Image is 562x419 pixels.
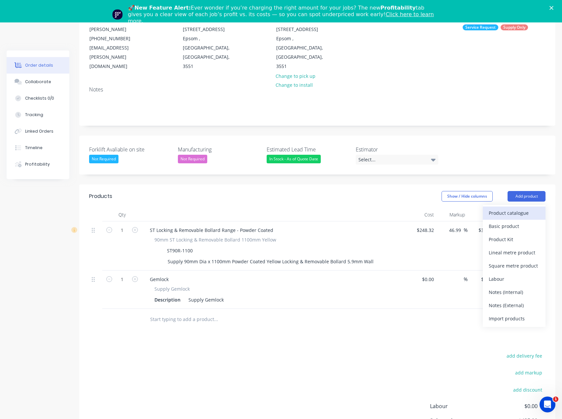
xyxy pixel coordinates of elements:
[178,155,207,163] div: Not Required
[501,24,528,30] div: Supply Only
[549,6,556,10] div: Close
[178,145,260,153] label: Manufacturing
[489,248,540,257] div: Lineal metre product
[7,156,69,173] button: Profitability
[25,161,50,167] div: Profitability
[25,95,54,101] div: Checklists 0/0
[483,299,545,312] button: Notes (External)
[510,385,545,394] button: add discount
[128,5,440,24] div: 🚀 Ever wonder if you’re charging the right amount for your jobs? The new tab gives you a clear vi...
[7,140,69,156] button: Timeline
[463,24,498,30] div: Service Request
[483,220,545,233] button: Basic product
[356,155,438,165] div: Select...
[154,236,276,243] span: 90mm ST Locking & Removable Bollard 1100mm Yellow
[25,79,51,85] div: Collaborate
[152,295,183,305] div: Description
[7,57,69,74] button: Order details
[128,11,434,24] a: Click here to learn more.
[489,208,540,218] div: Product catalogue
[489,314,540,323] div: Import products
[165,257,376,266] div: Supply 90mm Dia x 1100mm Powder Coated Yellow Locking & Removable Bollard 5.9mm Wall
[7,107,69,123] button: Tracking
[512,368,545,377] button: add markup
[483,259,545,273] button: Square metre product
[276,34,331,71] div: Epsom , [GEOGRAPHIC_DATA], [GEOGRAPHIC_DATA], 3551
[7,74,69,90] button: Collaborate
[489,235,540,244] div: Product Kit
[483,233,545,246] button: Product Kit
[437,208,467,221] div: Markup
[483,286,545,299] button: Notes (Internal)
[380,5,416,11] b: Profitability
[25,145,43,151] div: Timeline
[135,5,191,11] b: New Feature Alert:
[7,123,69,140] button: Linked Orders
[89,34,144,43] div: [PHONE_NUMBER]
[177,24,243,71] div: [STREET_ADDRESS]Epsom , [GEOGRAPHIC_DATA], [GEOGRAPHIC_DATA], 3551
[112,9,123,20] img: Profile image for Team
[489,287,540,297] div: Notes (Internal)
[267,155,321,163] div: In Stock - As of Quote Date
[272,71,319,80] button: Change to pick up
[89,25,144,34] div: [PERSON_NAME]
[102,208,142,221] div: Qty
[89,86,545,93] div: Notes
[25,62,53,68] div: Order details
[272,81,316,89] button: Change to install
[154,285,190,292] span: Supply Gemlock
[483,207,545,220] button: Product catalogue
[164,246,195,255] div: ST90R-1100
[406,208,437,221] div: Cost
[25,128,53,134] div: Linked Orders
[145,225,279,235] div: ST Locking & Removable Bollard Range - Powder Coated
[183,34,238,71] div: Epsom , [GEOGRAPHIC_DATA], [GEOGRAPHIC_DATA], 3551
[271,24,337,71] div: [STREET_ADDRESS]Epsom , [GEOGRAPHIC_DATA], [GEOGRAPHIC_DATA], 3551
[430,402,489,410] span: Labour
[508,191,545,202] button: Add product
[356,145,438,153] label: Estimator
[483,273,545,286] button: Labour
[145,274,174,284] div: Gemlock
[25,112,43,118] div: Tracking
[7,90,69,107] button: Checklists 0/0
[489,274,540,284] div: Labour
[553,397,558,402] span: 1
[186,295,226,305] div: Supply Gemlock
[464,275,468,283] span: %
[489,261,540,271] div: Square metre product
[503,351,545,360] button: add delivery fee
[84,24,150,71] div: [PERSON_NAME][PHONE_NUMBER][EMAIL_ADDRESS][PERSON_NAME][DOMAIN_NAME]
[89,43,144,71] div: [EMAIL_ADDRESS][PERSON_NAME][DOMAIN_NAME]
[468,208,498,221] div: Price
[89,145,172,153] label: Forklift Avaliable on site
[442,191,493,202] button: Show / Hide columns
[276,25,331,34] div: [STREET_ADDRESS]
[89,155,118,163] div: Not Required
[489,402,538,410] span: $0.00
[489,221,540,231] div: Basic product
[183,25,238,34] div: [STREET_ADDRESS]
[89,192,112,200] div: Products
[464,226,468,234] span: %
[489,301,540,310] div: Notes (External)
[483,246,545,259] button: Lineal metre product
[540,397,555,412] iframe: Intercom live chat
[267,145,349,153] label: Estimated Lead Time
[483,312,545,325] button: Import products
[150,313,282,326] input: Start typing to add a product...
